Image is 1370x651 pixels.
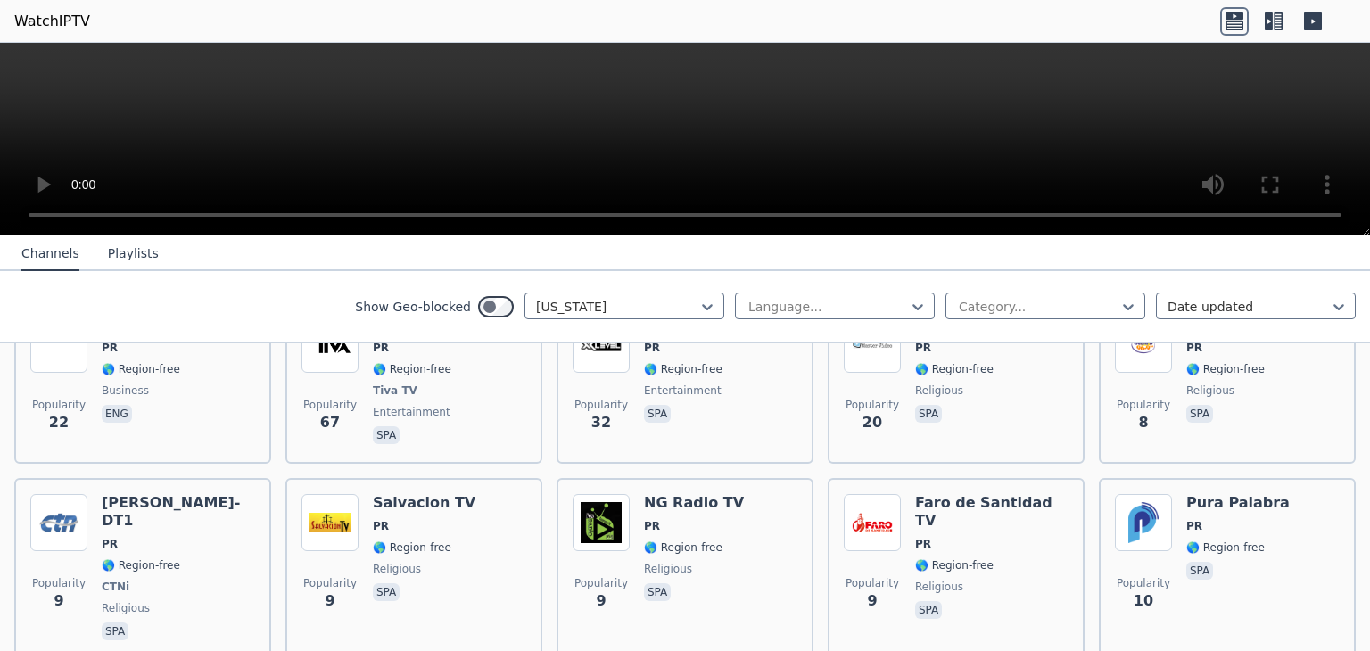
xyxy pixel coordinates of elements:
span: 🌎 Region-free [1186,540,1265,555]
span: Popularity [574,576,628,590]
button: Playlists [108,237,159,271]
p: spa [1186,562,1213,580]
span: PR [373,519,389,533]
span: religious [373,562,421,576]
span: 67 [320,412,340,433]
span: business [102,383,149,398]
span: religious [915,383,963,398]
span: religious [644,562,692,576]
span: PR [1186,519,1202,533]
label: Show Geo-blocked [355,298,471,316]
span: Popularity [1117,398,1170,412]
span: 22 [49,412,69,433]
img: Faro de Santidad TV [844,494,901,551]
img: Salvacion TV [301,494,359,551]
span: PR [102,537,118,551]
span: religious [1186,383,1234,398]
p: spa [1186,405,1213,423]
span: 9 [867,590,877,612]
img: XLevel TV [573,316,630,373]
p: spa [915,405,942,423]
p: spa [644,583,671,601]
span: 🌎 Region-free [644,540,722,555]
span: entertainment [644,383,722,398]
span: 8 [1138,412,1148,433]
span: Popularity [846,576,899,590]
p: spa [644,405,671,423]
h6: Faro de Santidad TV [915,494,1069,530]
span: 10 [1134,590,1153,612]
h6: NG Radio TV [644,494,744,512]
span: PR [102,341,118,355]
span: PR [644,341,660,355]
span: Popularity [303,576,357,590]
span: 🌎 Region-free [915,362,994,376]
span: CTNi [102,580,129,594]
span: Popularity [846,398,899,412]
img: DeFiance Media [30,316,87,373]
img: WELU-DT1 [30,494,87,551]
span: PR [915,341,931,355]
p: spa [373,426,400,444]
img: Pura Palabra [1115,494,1172,551]
span: PR [915,537,931,551]
span: 32 [591,412,611,433]
h6: [PERSON_NAME]-DT1 [102,494,255,530]
span: PR [644,519,660,533]
a: WatchIPTV [14,11,90,32]
span: entertainment [373,405,450,419]
img: WRUA-DT1 [301,316,359,373]
span: 9 [596,590,606,612]
span: Popularity [1117,576,1170,590]
span: PR [1186,341,1202,355]
button: Channels [21,237,79,271]
span: 🌎 Region-free [915,558,994,573]
span: 🌎 Region-free [1186,362,1265,376]
p: eng [102,405,132,423]
span: Popularity [32,398,86,412]
span: 20 [862,412,882,433]
span: 🌎 Region-free [373,540,451,555]
p: spa [373,583,400,601]
span: 🌎 Region-free [644,362,722,376]
span: Popularity [32,576,86,590]
span: 9 [325,590,334,612]
h6: Salvacion TV [373,494,475,512]
img: Master Video [844,316,901,373]
span: Popularity [574,398,628,412]
h6: Pura Palabra [1186,494,1290,512]
span: 🌎 Region-free [373,362,451,376]
span: Tiva TV [373,383,417,398]
span: Popularity [303,398,357,412]
img: NG Radio TV [573,494,630,551]
span: 🌎 Region-free [102,558,180,573]
span: 🌎 Region-free [102,362,180,376]
p: spa [102,622,128,640]
span: 9 [54,590,63,612]
p: spa [915,601,942,619]
span: PR [373,341,389,355]
span: religious [915,580,963,594]
img: Triunfo 96.9 FM [1115,316,1172,373]
span: religious [102,601,150,615]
